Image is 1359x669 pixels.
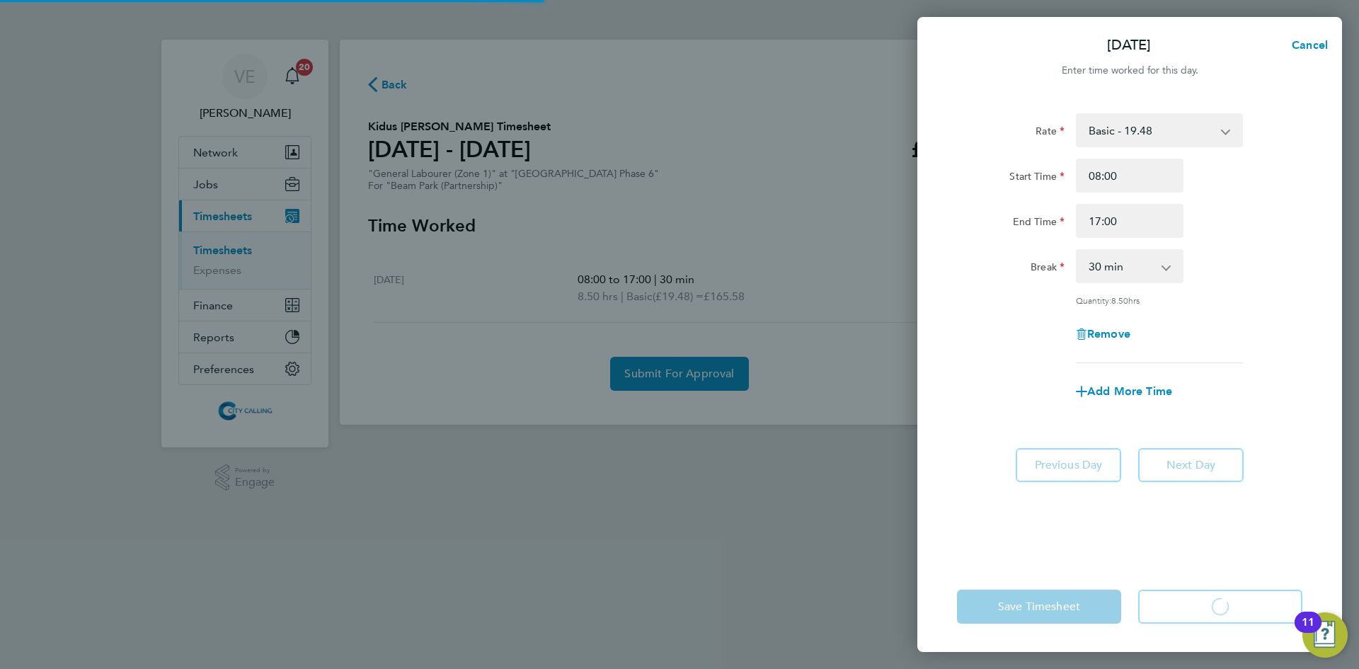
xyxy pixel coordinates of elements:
[1031,261,1065,278] label: Break
[1302,612,1348,658] button: Open Resource Center, 11 new notifications
[1009,170,1065,187] label: Start Time
[1288,38,1328,52] span: Cancel
[1076,386,1172,397] button: Add More Time
[1269,31,1342,59] button: Cancel
[1076,295,1243,306] div: Quantity: hrs
[1107,35,1151,55] p: [DATE]
[1076,159,1183,193] input: E.g. 08:00
[1076,328,1130,340] button: Remove
[1087,384,1172,398] span: Add More Time
[917,62,1342,79] div: Enter time worked for this day.
[1076,204,1183,238] input: E.g. 18:00
[1087,327,1130,341] span: Remove
[1111,295,1128,306] span: 8.50
[1013,215,1065,232] label: End Time
[1036,125,1065,142] label: Rate
[1302,622,1314,641] div: 11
